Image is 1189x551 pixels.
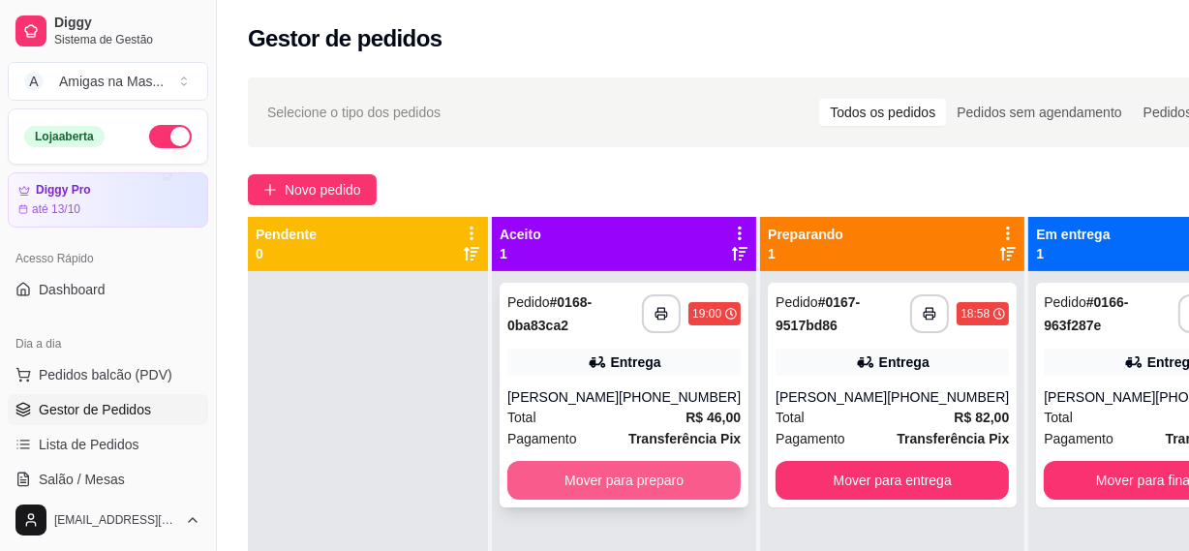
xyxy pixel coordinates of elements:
span: Salão / Mesas [39,470,125,489]
strong: # 0167-9517bd86 [776,294,860,333]
div: Dia a dia [8,328,208,359]
a: Dashboard [8,274,208,305]
span: Total [507,407,536,428]
span: A [24,72,44,91]
strong: R$ 46,00 [686,410,741,425]
span: Pagamento [776,428,845,449]
span: Pedido [1044,294,1086,310]
span: Pagamento [1044,428,1113,449]
span: Lista de Pedidos [39,435,139,454]
div: 19:00 [692,306,721,321]
strong: # 0166-963f287e [1044,294,1128,333]
div: [PERSON_NAME] [507,387,619,407]
span: Sistema de Gestão [54,32,200,47]
div: 18:58 [960,306,990,321]
span: Pedidos balcão (PDV) [39,365,172,384]
strong: # 0168-0ba83ca2 [507,294,592,333]
span: Selecione o tipo dos pedidos [267,102,441,123]
div: Entrega [879,352,930,372]
article: até 13/10 [32,201,80,217]
a: Gestor de Pedidos [8,394,208,425]
a: DiggySistema de Gestão [8,8,208,54]
div: Entrega [611,352,661,372]
div: [PHONE_NUMBER] [619,387,741,407]
span: Gestor de Pedidos [39,400,151,419]
p: 0 [256,244,317,263]
button: Pedidos balcão (PDV) [8,359,208,390]
div: Pedidos sem agendamento [946,99,1132,126]
p: Pendente [256,225,317,244]
a: Salão / Mesas [8,464,208,495]
button: Select a team [8,62,208,101]
span: Novo pedido [285,179,361,200]
p: 1 [1036,244,1110,263]
a: Diggy Proaté 13/10 [8,172,208,228]
div: Acesso Rápido [8,243,208,274]
div: Amigas na Mas ... [59,72,164,91]
article: Diggy Pro [36,183,91,198]
button: Mover para preparo [507,461,741,500]
button: Novo pedido [248,174,377,205]
button: [EMAIL_ADDRESS][DOMAIN_NAME] [8,497,208,543]
span: Total [1044,407,1073,428]
p: Preparando [768,225,843,244]
div: Todos os pedidos [819,99,946,126]
span: Total [776,407,805,428]
div: Loja aberta [24,126,105,147]
button: Alterar Status [149,125,192,148]
p: Em entrega [1036,225,1110,244]
div: [PERSON_NAME] [776,387,887,407]
p: 1 [500,244,541,263]
div: [PERSON_NAME] [1044,387,1155,407]
span: Pedido [776,294,818,310]
strong: R$ 82,00 [955,410,1010,425]
span: plus [263,183,277,197]
div: [PHONE_NUMBER] [887,387,1009,407]
a: Lista de Pedidos [8,429,208,460]
h2: Gestor de pedidos [248,23,442,54]
span: [EMAIL_ADDRESS][DOMAIN_NAME] [54,512,177,528]
span: Dashboard [39,280,106,299]
p: 1 [768,244,843,263]
span: Diggy [54,15,200,32]
span: Pagamento [507,428,577,449]
strong: Transferência Pix [897,431,1009,446]
strong: Transferência Pix [628,431,741,446]
p: Aceito [500,225,541,244]
button: Mover para entrega [776,461,1009,500]
span: Pedido [507,294,550,310]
